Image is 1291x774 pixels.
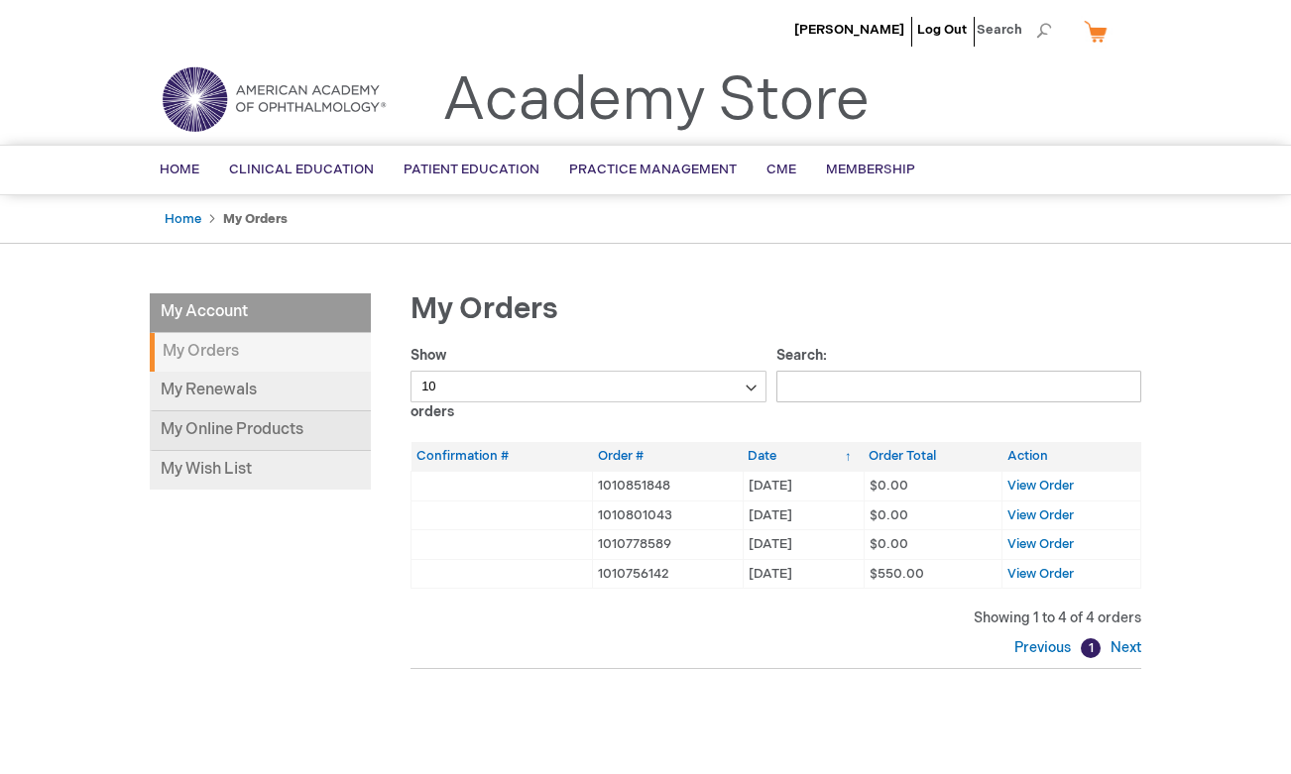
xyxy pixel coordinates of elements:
td: [DATE] [743,530,864,560]
td: [DATE] [743,471,864,500]
a: View Order [1007,507,1074,523]
th: Action: activate to sort column ascending [1002,442,1141,471]
a: Previous [1014,639,1076,656]
a: [PERSON_NAME] [794,22,904,38]
a: My Renewals [150,372,371,411]
a: View Order [1007,536,1074,552]
td: 1010756142 [593,559,743,589]
span: Membership [826,162,915,177]
th: Confirmation #: activate to sort column ascending [411,442,593,471]
td: 1010801043 [593,500,743,530]
strong: My Orders [150,333,371,372]
a: 1 [1081,638,1101,658]
span: $0.00 [870,507,908,523]
a: Next [1106,639,1141,656]
span: Practice Management [569,162,737,177]
th: Order Total: activate to sort column ascending [864,442,1001,471]
span: $550.00 [870,566,924,582]
select: Showorders [411,371,766,402]
a: My Wish List [150,451,371,490]
div: Showing 1 to 4 of 4 orders [411,608,1141,628]
span: Clinical Education [229,162,374,177]
a: Home [165,211,201,227]
a: View Order [1007,478,1074,494]
span: Patient Education [404,162,539,177]
td: 1010778589 [593,530,743,560]
strong: My Orders [223,211,288,227]
span: My Orders [411,291,558,327]
span: $0.00 [870,536,908,552]
span: Home [160,162,199,177]
a: Log Out [917,22,967,38]
td: [DATE] [743,559,864,589]
th: Date: activate to sort column ascending [743,442,864,471]
label: Show orders [411,347,766,420]
td: [DATE] [743,500,864,530]
span: Search [977,10,1052,50]
a: Academy Store [442,65,870,137]
input: Search: [776,371,1142,402]
th: Order #: activate to sort column ascending [593,442,743,471]
a: View Order [1007,566,1074,582]
span: $0.00 [870,478,908,494]
a: My Online Products [150,411,371,451]
td: 1010851848 [593,471,743,500]
span: CME [766,162,796,177]
label: Search: [776,347,1142,394]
